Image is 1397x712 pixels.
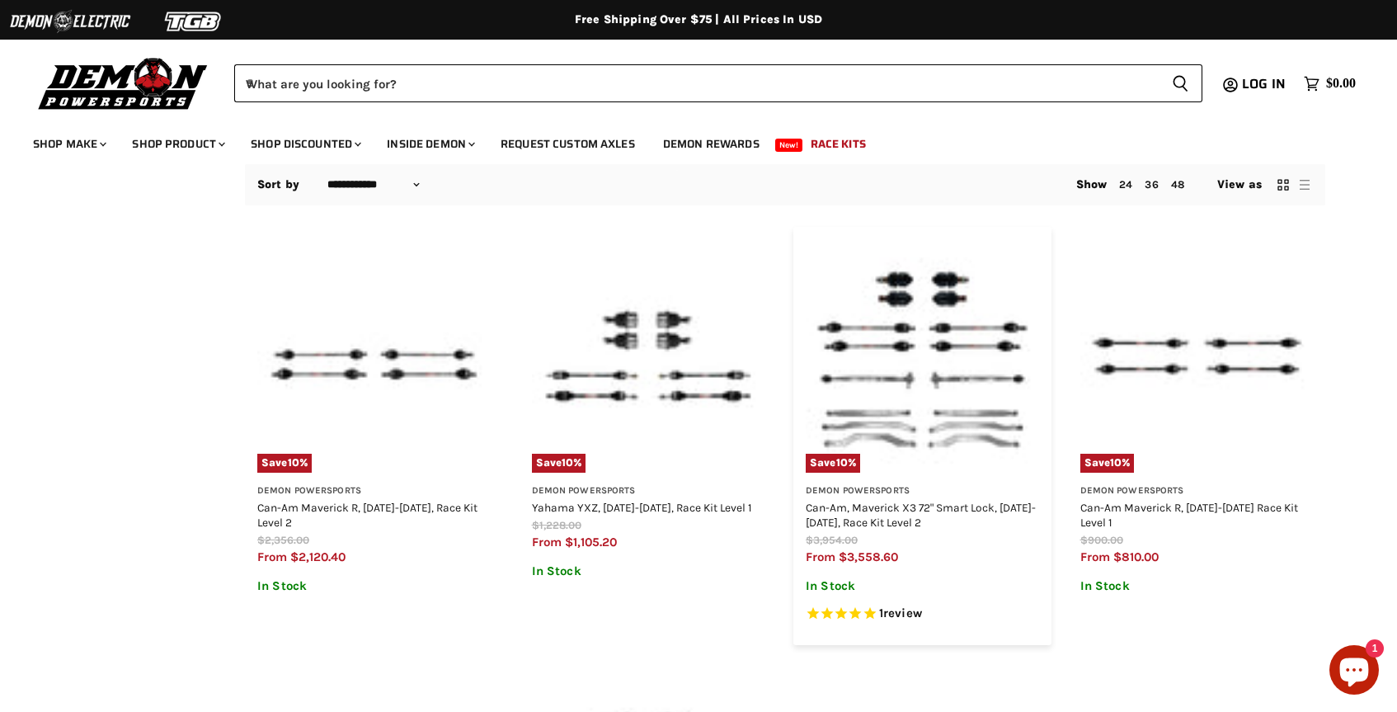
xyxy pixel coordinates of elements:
span: Rated 5.0 out of 5 stars 1 reviews [806,606,1039,623]
a: Can-Am Maverick R, 2024-2025, Race Kit Level 2Save10% [257,239,491,473]
span: 10 [1110,456,1122,469]
nav: Collection utilities [245,164,1325,205]
inbox-online-store-chat: Shopify online store chat [1324,645,1384,699]
a: Yahama YXZ, [DATE]-[DATE], Race Kit Level 1 [532,501,752,514]
a: 36 [1145,178,1158,191]
span: 10 [562,456,573,469]
a: Log in [1235,77,1296,92]
span: $1,228.00 [532,519,581,531]
span: from [257,549,287,564]
img: Can-Am, Maverick X3 72 [806,239,1039,473]
span: 10 [836,456,848,469]
a: Shop Make [21,127,116,161]
a: 48 [1171,178,1184,191]
span: Save % [806,454,860,472]
img: Demon Powersports [33,54,214,112]
form: Product [234,64,1202,102]
span: $3,954.00 [806,534,858,546]
button: list view [1296,177,1313,193]
span: Show [1076,177,1108,191]
span: Log in [1242,73,1286,94]
a: Can-Am Maverick R, [DATE]-[DATE], Race Kit Level 2 [257,501,477,529]
span: $3,558.60 [839,549,898,564]
img: Demon Electric Logo 2 [8,6,132,37]
a: $0.00 [1296,72,1364,96]
img: Can-Am Maverick R, 2024-2025, Race Kit Level 2 [257,239,491,473]
input: When autocomplete results are available use up and down arrows to review and enter to select [234,64,1159,102]
a: Race Kits [798,127,878,161]
span: Save % [257,454,312,472]
a: Shop Discounted [238,127,371,161]
img: Yahama YXZ, 2016-2024, Race Kit Level 1 [532,239,765,473]
p: In Stock [532,564,765,578]
label: Sort by [257,178,299,191]
a: Can-Am, Maverick X3 72" Smart Lock, [DATE]-[DATE], Race Kit Level 2 [806,501,1036,529]
span: New! [775,139,803,152]
a: Shop Product [120,127,235,161]
p: In Stock [1080,579,1314,593]
a: Can-Am, Maverick X3 72Save10% [806,239,1039,473]
h3: Demon Powersports [1080,485,1314,497]
button: Search [1159,64,1202,102]
span: $1,105.20 [565,535,617,549]
a: Demon Rewards [651,127,772,161]
span: $2,120.40 [290,549,346,564]
p: In Stock [257,579,491,593]
h3: Demon Powersports [806,485,1039,497]
span: from [806,549,835,564]
span: Save % [1080,454,1135,472]
button: grid view [1275,177,1291,193]
span: review [883,606,922,620]
span: from [1080,549,1110,564]
span: 1 reviews [879,606,922,620]
span: View as [1217,178,1262,191]
a: Can-Am Maverick R, 2024-2025 Race Kit Level 1Save10% [1080,239,1314,473]
span: $0.00 [1326,76,1356,92]
span: 10 [288,456,299,469]
a: Can-Am Maverick R, [DATE]-[DATE] Race Kit Level 1 [1080,501,1298,529]
img: Can-Am Maverick R, 2024-2025 Race Kit Level 1 [1080,239,1314,473]
div: Free Shipping Over $75 | All Prices In USD [39,12,1358,27]
span: $810.00 [1113,549,1159,564]
a: Inside Demon [374,127,485,161]
a: Yahama YXZ, 2016-2024, Race Kit Level 1Save10% [532,239,765,473]
img: TGB Logo 2 [132,6,256,37]
ul: Main menu [21,120,1352,161]
span: $900.00 [1080,534,1123,546]
a: Request Custom Axles [488,127,647,161]
span: $2,356.00 [257,534,309,546]
p: In Stock [806,579,1039,593]
a: 24 [1119,178,1132,191]
h3: Demon Powersports [532,485,765,497]
span: Save % [532,454,586,472]
h3: Demon Powersports [257,485,491,497]
span: from [532,535,562,549]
